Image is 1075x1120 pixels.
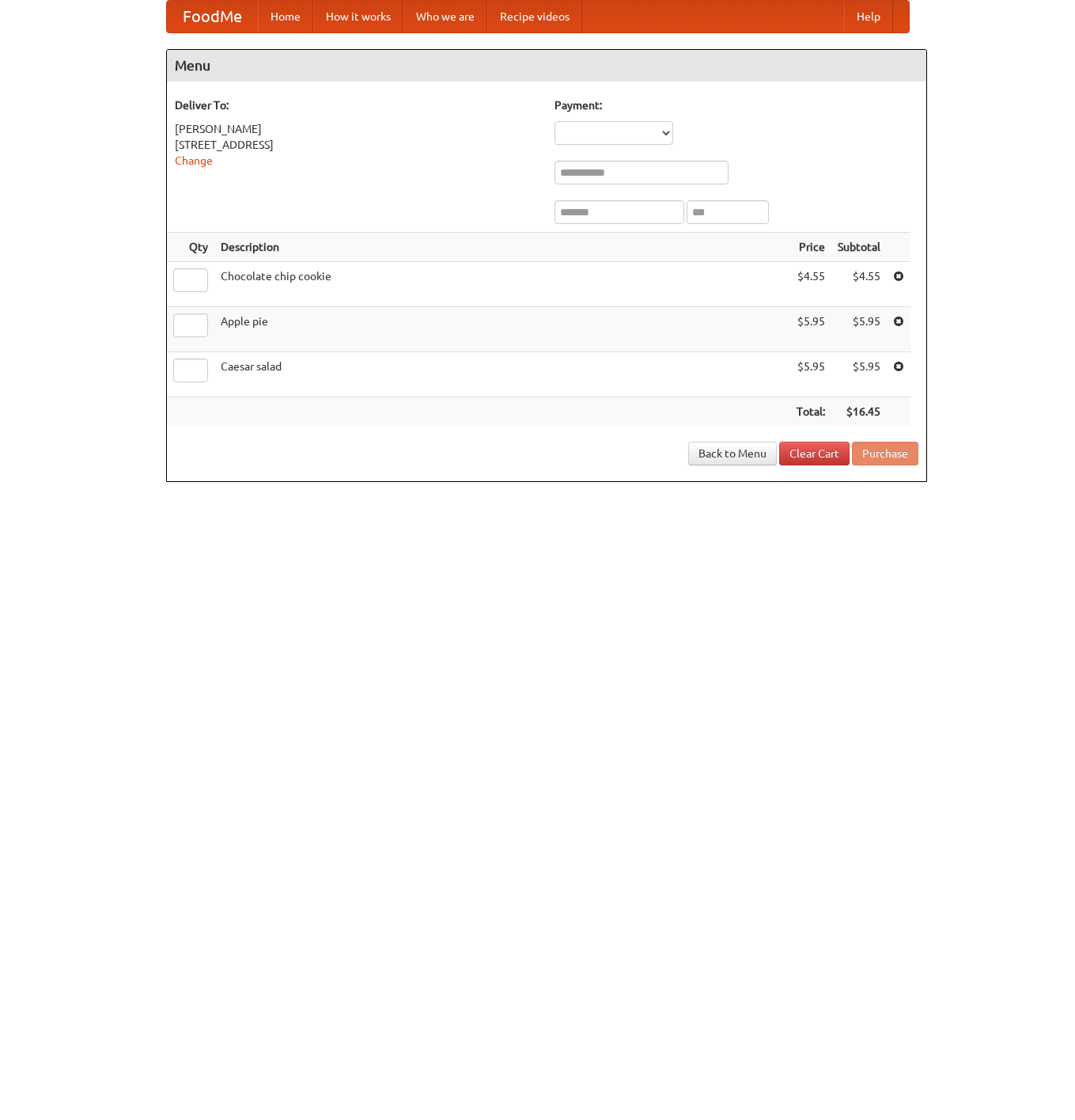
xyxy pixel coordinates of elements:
[403,1,487,32] a: Who we are
[175,121,539,137] div: [PERSON_NAME]
[175,137,539,153] div: [STREET_ADDRESS]
[779,442,850,465] a: Clear Cart
[487,1,582,32] a: Recipe videos
[831,233,887,262] th: Subtotal
[167,50,926,82] h4: Menu
[214,352,790,397] td: Caesar salad
[214,307,790,352] td: Apple pie
[790,397,831,427] th: Total:
[214,262,790,307] td: Chocolate chip cookie
[790,352,831,397] td: $5.95
[167,233,214,262] th: Qty
[258,1,313,32] a: Home
[852,442,918,465] button: Purchase
[313,1,403,32] a: How it works
[831,307,887,352] td: $5.95
[831,262,887,307] td: $4.55
[167,1,258,32] a: FoodMe
[175,97,539,113] h5: Deliver To:
[790,307,831,352] td: $5.95
[175,154,213,167] a: Change
[844,1,893,32] a: Help
[555,97,918,113] h5: Payment:
[831,397,887,427] th: $16.45
[214,233,790,262] th: Description
[790,233,831,262] th: Price
[790,262,831,307] td: $4.55
[688,442,777,465] a: Back to Menu
[831,352,887,397] td: $5.95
